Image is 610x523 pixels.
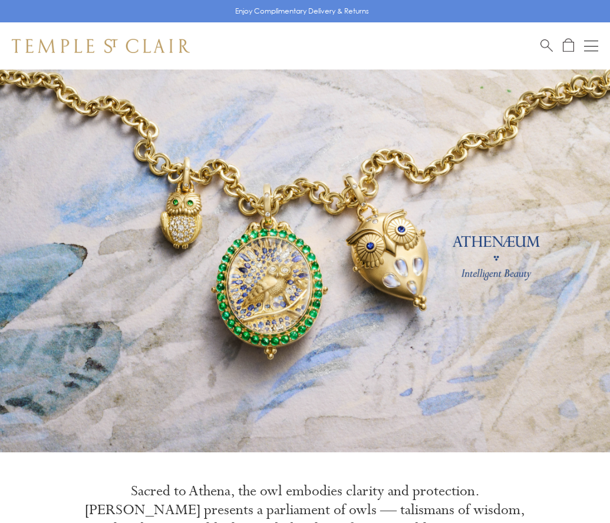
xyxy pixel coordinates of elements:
p: Enjoy Complimentary Delivery & Returns [235,5,369,17]
a: Open Shopping Bag [563,38,574,53]
a: Search [540,38,553,53]
img: Temple St. Clair [12,39,190,53]
button: Open navigation [584,39,598,53]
